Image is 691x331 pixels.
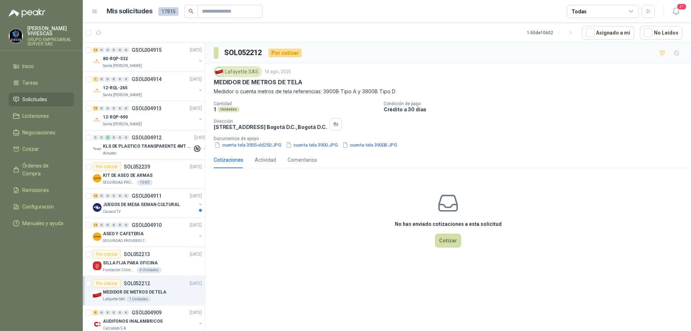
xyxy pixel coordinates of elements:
[103,143,193,150] p: KLS DE PLASTICO TRANSPARENTE 4MT CAL 4 Y CINTA TRA
[93,261,101,270] img: Company Logo
[22,79,38,87] span: Tareas
[93,75,203,98] a: 1 0 0 0 0 0 GSOL004914[DATE] Company Logo12-RQL-265Santa [PERSON_NAME]
[103,267,135,273] p: Fundación Clínica Shaio
[103,85,127,91] p: 12-RQL-265
[214,156,243,164] div: Cotizaciones
[190,251,202,258] p: [DATE]
[93,116,101,124] img: Company Logo
[190,47,202,54] p: [DATE]
[123,223,129,228] div: 0
[22,112,49,120] span: Licitaciones
[103,114,128,121] p: 12-RQP-690
[117,223,123,228] div: 0
[99,77,104,82] div: 0
[111,310,117,315] div: 0
[123,106,129,111] div: 0
[123,310,129,315] div: 0
[93,279,121,288] div: Por cotizar
[9,93,74,106] a: Solicitudes
[105,223,110,228] div: 0
[93,221,203,244] a: 13 0 0 0 0 0 GSOL004910[DATE] Company LogoASEO Y CAFETERIASEGURIDAD PROVISER LTDA
[99,48,104,53] div: 0
[384,106,688,112] p: Crédito a 30 días
[99,310,104,315] div: 0
[224,47,263,58] h3: SOL052212
[103,260,158,267] p: SILLA FIJA PARA OFICINA
[190,105,202,112] p: [DATE]
[93,46,203,69] a: 14 0 0 0 0 0 GSOL004915[DATE] Company Logo80-RQP-532Santa [PERSON_NAME]
[214,79,302,86] p: MEDIDOR DE METROS DE TELA
[9,29,23,43] img: Company Logo
[132,77,162,82] p: GSOL004914
[285,141,339,149] button: cuenta tela 3900.JPG
[190,222,202,229] p: [DATE]
[9,200,74,214] a: Configuración
[103,296,125,302] p: Lafayette SAS
[214,106,216,112] p: 1
[22,203,54,211] span: Configuración
[22,145,39,153] span: Cotizar
[9,142,74,156] a: Cotizar
[677,3,687,10] span: 21
[27,37,74,46] p: GRUPO EMPRESARIAL SERVER SAS
[132,193,162,198] p: GSOL004911
[132,106,162,111] p: GSOL004913
[669,5,682,18] button: 21
[93,192,203,215] a: 10 0 0 0 0 0 GSOL004911[DATE] Company LogoJUEGOS DE MESA SEMAN CULTURALCaracol TV
[117,106,123,111] div: 0
[395,220,502,228] h3: No has enviado cotizaciones a esta solicitud
[124,164,150,169] p: SOL052239
[103,238,148,244] p: SEGURIDAD PROVISER LTDA
[105,310,110,315] div: 0
[190,76,202,83] p: [DATE]
[123,48,129,53] div: 0
[22,186,49,194] span: Remisiones
[268,49,302,57] div: Por cotizar
[117,193,123,198] div: 0
[117,48,123,53] div: 0
[103,92,142,98] p: Santa [PERSON_NAME]
[83,276,205,305] a: Por cotizarSOL052212[DATE] Company LogoMEDIDOR DE METROS DE TELALafayette SAS1 Unidades
[22,95,47,103] span: Solicitudes
[214,141,282,149] button: cuenta tela 3905-dd250.JPG
[137,180,153,185] div: 10 KIT
[22,129,55,137] span: Negociaciones
[111,223,117,228] div: 0
[111,106,117,111] div: 0
[99,193,104,198] div: 0
[93,250,121,259] div: Por cotizar
[9,9,45,17] img: Logo peakr
[103,172,153,179] p: KIT DE ASEO DE ARMAS
[111,48,117,53] div: 0
[124,281,150,286] p: SOL052212
[93,193,98,198] div: 10
[93,135,98,140] div: 0
[93,291,101,299] img: Company Logo
[214,88,682,95] p: Medidor o cuenta metros de tela referencias: 3900B Tipo A y 3900B Tipo D
[93,77,98,82] div: 1
[111,193,117,198] div: 0
[103,289,166,296] p: MEDIDOR DE METROS DE TELA
[640,26,682,40] button: No Leídos
[103,55,128,62] p: 80-RQP-532
[124,252,150,257] p: SOL052213
[83,160,205,189] a: Por cotizarSOL052239[DATE] Company LogoKIT DE ASEO DE ARMASSEGURIDAD PROVISER LTDA10 KIT
[111,77,117,82] div: 0
[117,310,123,315] div: 0
[190,280,202,287] p: [DATE]
[103,151,117,156] p: Almatec
[99,106,104,111] div: 0
[137,267,162,273] div: 4 Unidades
[93,104,203,127] a: 19 0 0 0 0 0 GSOL004913[DATE] Company Logo12-RQP-690Santa [PERSON_NAME]
[132,223,162,228] p: GSOL004910
[9,159,74,180] a: Órdenes de Compra
[117,135,123,140] div: 0
[265,68,291,75] p: 14 ago, 2025
[103,201,180,208] p: JUEGOS DE MESA SEMAN CULTURAL
[93,145,101,153] img: Company Logo
[123,77,129,82] div: 0
[93,310,98,315] div: 9
[117,77,123,82] div: 0
[93,223,98,228] div: 13
[214,119,327,124] p: Dirección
